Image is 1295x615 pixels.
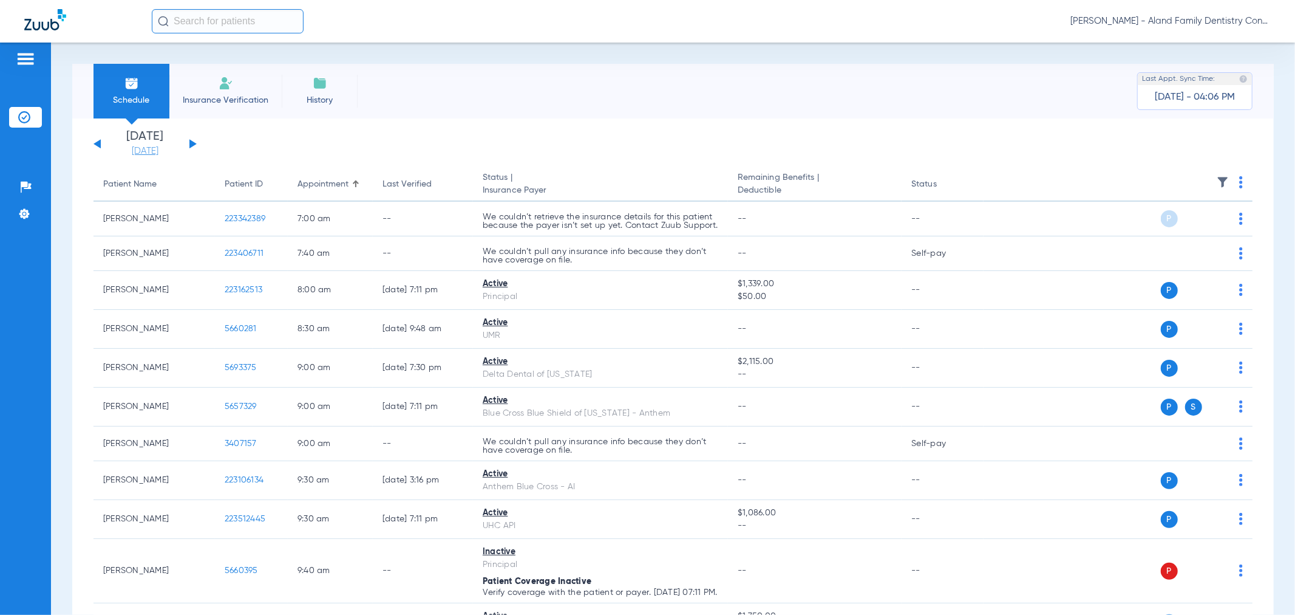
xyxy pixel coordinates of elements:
[382,178,463,191] div: Last Verified
[902,349,984,388] td: --
[373,310,473,349] td: [DATE] 9:48 AM
[93,388,215,427] td: [PERSON_NAME]
[103,178,157,191] div: Patient Name
[1239,247,1243,259] img: group-dot-blue.svg
[1239,438,1243,450] img: group-dot-blue.svg
[373,388,473,427] td: [DATE] 7:11 PM
[16,52,35,66] img: hamburger-icon
[225,178,263,191] div: Patient ID
[738,402,747,411] span: --
[373,236,473,271] td: --
[152,9,304,33] input: Search for patients
[225,178,278,191] div: Patient ID
[483,356,718,368] div: Active
[738,249,747,258] span: --
[1161,563,1178,580] span: P
[1161,472,1178,489] span: P
[483,329,718,342] div: UMR
[473,168,728,202] th: Status |
[1161,360,1178,377] span: P
[738,184,892,197] span: Deductible
[1239,362,1243,374] img: group-dot-blue.svg
[902,388,984,427] td: --
[1234,557,1295,615] div: Chat Widget
[93,202,215,236] td: [PERSON_NAME]
[1239,284,1243,296] img: group-dot-blue.svg
[297,178,348,191] div: Appointment
[288,539,373,603] td: 9:40 AM
[738,507,892,520] span: $1,086.00
[225,439,257,448] span: 3407157
[1161,321,1178,338] span: P
[158,16,169,27] img: Search Icon
[288,388,373,427] td: 9:00 AM
[902,271,984,310] td: --
[902,202,984,236] td: --
[225,325,257,333] span: 5660281
[1239,400,1243,413] img: group-dot-blue.svg
[382,178,432,191] div: Last Verified
[483,394,718,407] div: Active
[288,461,373,500] td: 9:30 AM
[738,356,892,368] span: $2,115.00
[1142,73,1215,85] span: Last Appt. Sync Time:
[373,349,473,388] td: [DATE] 7:30 PM
[738,325,747,333] span: --
[288,202,373,236] td: 7:00 AM
[1239,474,1243,486] img: group-dot-blue.svg
[288,310,373,349] td: 8:30 AM
[483,247,718,264] p: We couldn’t pull any insurance info because they don’t have coverage on file.
[738,290,892,303] span: $50.00
[483,213,718,230] p: We couldn’t retrieve the insurance details for this patient because the payer isn’t set up yet. C...
[225,286,262,294] span: 223162513
[297,178,363,191] div: Appointment
[178,94,273,106] span: Insurance Verification
[1185,399,1202,416] span: S
[93,349,215,388] td: [PERSON_NAME]
[288,500,373,539] td: 9:30 AM
[483,588,718,597] p: Verify coverage with the patient or payer. [DATE] 07:11 PM.
[373,427,473,461] td: --
[288,349,373,388] td: 9:00 AM
[288,427,373,461] td: 9:00 AM
[93,427,215,461] td: [PERSON_NAME]
[373,271,473,310] td: [DATE] 7:11 PM
[1161,511,1178,528] span: P
[373,461,473,500] td: [DATE] 3:16 PM
[93,271,215,310] td: [PERSON_NAME]
[483,317,718,329] div: Active
[738,520,892,532] span: --
[1239,75,1248,83] img: last sync help info
[738,476,747,484] span: --
[1239,323,1243,335] img: group-dot-blue.svg
[1217,176,1229,188] img: filter.svg
[483,546,718,558] div: Inactive
[738,439,747,448] span: --
[373,539,473,603] td: --
[225,515,265,523] span: 223512445
[93,500,215,539] td: [PERSON_NAME]
[288,271,373,310] td: 8:00 AM
[902,461,984,500] td: --
[109,145,182,157] a: [DATE]
[225,363,257,372] span: 5693375
[288,236,373,271] td: 7:40 AM
[225,402,257,411] span: 5657329
[1239,176,1243,188] img: group-dot-blue.svg
[291,94,348,106] span: History
[1239,213,1243,225] img: group-dot-blue.svg
[93,310,215,349] td: [PERSON_NAME]
[483,290,718,303] div: Principal
[1161,282,1178,299] span: P
[902,168,984,202] th: Status
[738,215,747,223] span: --
[225,215,265,223] span: 223342389
[109,131,182,157] li: [DATE]
[902,427,984,461] td: Self-pay
[1070,15,1271,27] span: [PERSON_NAME] - Aland Family Dentistry Continental
[313,76,327,91] img: History
[225,249,263,258] span: 223406711
[483,278,718,290] div: Active
[1161,399,1178,416] span: P
[24,9,66,30] img: Zuub Logo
